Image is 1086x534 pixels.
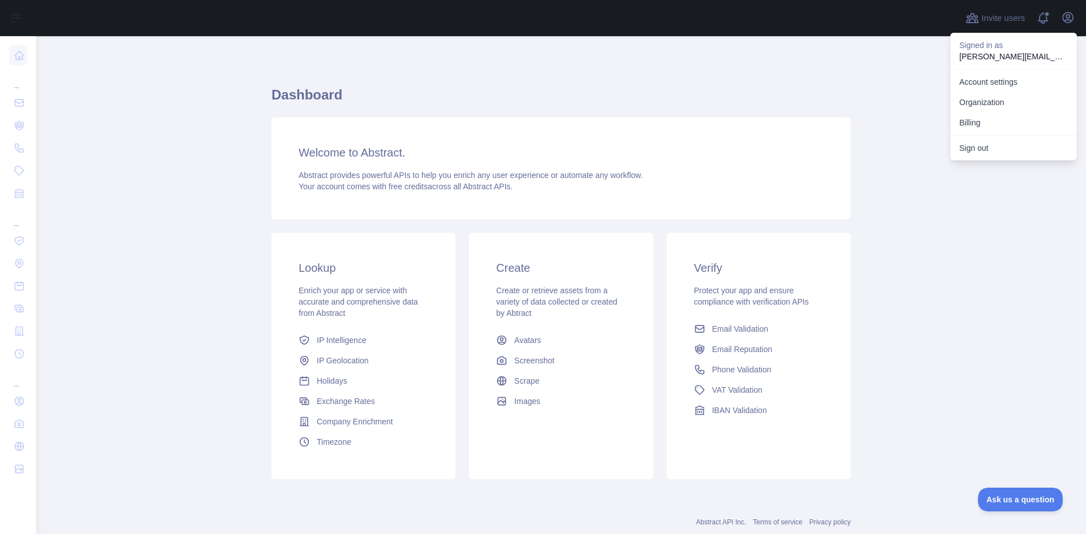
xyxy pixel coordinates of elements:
[981,12,1025,25] span: Invite users
[299,145,824,160] h3: Welcome to Abstract.
[492,391,630,411] a: Images
[514,335,541,346] span: Avatars
[496,260,626,276] h3: Create
[689,339,828,359] a: Email Reputation
[317,396,375,407] span: Exchange Rates
[294,330,433,350] a: IP Intelligence
[694,286,809,306] span: Protect your app and ensure compliance with verification APIs
[689,359,828,380] a: Phone Validation
[317,355,369,366] span: IP Geolocation
[294,391,433,411] a: Exchange Rates
[753,518,802,526] a: Terms of service
[809,518,851,526] a: Privacy policy
[963,9,1027,27] button: Invite users
[712,364,772,375] span: Phone Validation
[978,488,1063,511] iframe: Toggle Customer Support
[294,411,433,432] a: Company Enrichment
[496,286,617,318] span: Create or retrieve assets from a variety of data collected or created by Abtract
[299,260,428,276] h3: Lookup
[950,112,1077,133] button: Billing
[492,371,630,391] a: Scrape
[299,182,512,191] span: Your account comes with across all Abstract APIs.
[514,375,539,387] span: Scrape
[317,375,347,387] span: Holidays
[950,72,1077,92] a: Account settings
[514,396,540,407] span: Images
[950,92,1077,112] a: Organization
[9,206,27,228] div: ...
[712,384,762,396] span: VAT Validation
[712,323,768,335] span: Email Validation
[317,335,367,346] span: IP Intelligence
[959,51,1068,62] p: [PERSON_NAME][EMAIL_ADDRESS][DOMAIN_NAME]
[689,380,828,400] a: VAT Validation
[271,86,851,113] h1: Dashboard
[514,355,554,366] span: Screenshot
[959,40,1068,51] p: Signed in as
[9,68,27,90] div: ...
[689,400,828,420] a: IBAN Validation
[299,286,418,318] span: Enrich your app or service with accurate and comprehensive data from Abstract
[689,319,828,339] a: Email Validation
[317,416,393,427] span: Company Enrichment
[950,138,1077,158] button: Sign out
[9,366,27,389] div: ...
[299,171,643,180] span: Abstract provides powerful APIs to help you enrich any user experience or automate any workflow.
[712,405,767,416] span: IBAN Validation
[294,432,433,452] a: Timezone
[696,518,747,526] a: Abstract API Inc.
[317,436,351,448] span: Timezone
[294,350,433,371] a: IP Geolocation
[389,182,428,191] span: free credits
[694,260,824,276] h3: Verify
[712,344,773,355] span: Email Reputation
[492,350,630,371] a: Screenshot
[294,371,433,391] a: Holidays
[492,330,630,350] a: Avatars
